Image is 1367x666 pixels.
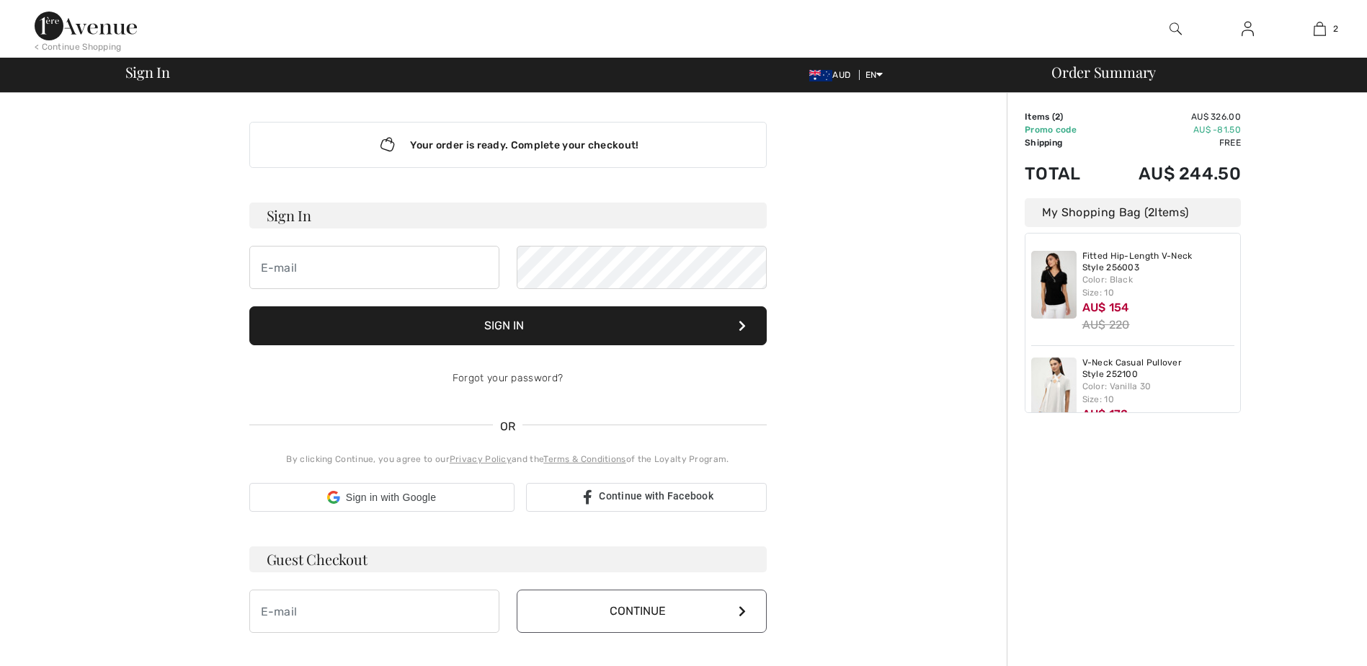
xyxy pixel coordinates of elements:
[249,453,767,466] div: By clicking Continue, you agree to our and the of the Loyalty Program.
[1082,251,1235,273] a: Fitted Hip-Length V-Neck Style 256003
[1082,358,1235,380] a: V-Neck Casual Pullover Style 252100
[35,40,122,53] div: < Continue Shopping
[543,454,625,464] a: Terms & Conditions
[1082,407,1128,421] span: AU$ 172
[249,246,499,289] input: E-mail
[1170,20,1182,37] img: search the website
[865,70,883,80] span: EN
[517,590,767,633] button: Continue
[809,70,856,80] span: AUD
[249,306,767,345] button: Sign In
[1314,20,1326,37] img: My Bag
[125,65,170,79] span: Sign In
[493,418,523,435] span: OR
[1230,20,1265,38] a: Sign In
[346,490,436,505] span: Sign in with Google
[249,546,767,572] h3: Guest Checkout
[1082,273,1235,299] div: Color: Black Size: 10
[1101,123,1241,136] td: AU$ -81.50
[1242,20,1254,37] img: My Info
[35,12,137,40] img: 1ère Avenue
[249,203,767,228] h3: Sign In
[809,70,832,81] img: Australian Dollar
[1082,318,1130,332] s: AU$ 220
[453,372,563,384] a: Forgot your password?
[450,454,512,464] a: Privacy Policy
[599,490,713,502] span: Continue with Facebook
[1082,380,1235,406] div: Color: Vanilla 30 Size: 10
[249,483,515,512] div: Sign in with Google
[1031,358,1077,425] img: V-Neck Casual Pullover Style 252100
[1148,205,1154,219] span: 2
[1101,149,1241,198] td: AU$ 244.50
[1082,301,1129,314] span: AU$ 154
[1101,110,1241,123] td: AU$ 326.00
[1025,149,1101,198] td: Total
[1025,136,1101,149] td: Shipping
[249,122,767,168] div: Your order is ready. Complete your checkout!
[1284,20,1355,37] a: 2
[1333,22,1338,35] span: 2
[1025,123,1101,136] td: Promo code
[1025,198,1241,227] div: My Shopping Bag ( Items)
[1101,136,1241,149] td: Free
[1025,110,1101,123] td: Items ( )
[1034,65,1358,79] div: Order Summary
[249,590,499,633] input: E-mail
[1031,251,1077,319] img: Fitted Hip-Length V-Neck Style 256003
[1055,112,1060,122] span: 2
[526,483,767,512] a: Continue with Facebook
